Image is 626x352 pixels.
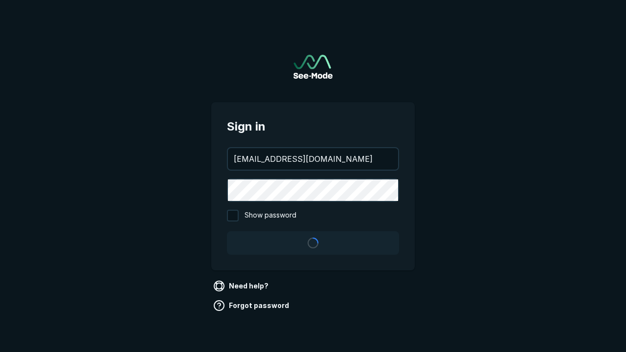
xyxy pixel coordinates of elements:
a: Forgot password [211,298,293,313]
img: See-Mode Logo [293,55,333,79]
span: Show password [245,210,296,221]
span: Sign in [227,118,399,135]
input: your@email.com [228,148,398,170]
a: Need help? [211,278,272,294]
a: Go to sign in [293,55,333,79]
